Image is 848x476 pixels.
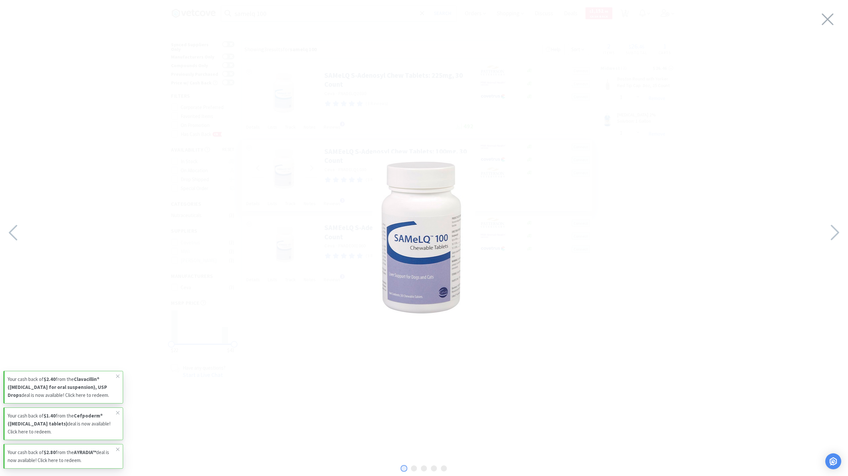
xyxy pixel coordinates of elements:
button: 5 [441,464,447,471]
strong: AYRADIA™ [74,449,96,455]
button: 1 [401,464,408,471]
p: Your cash back of from the deal is now available! Click here to redeem. [8,412,116,436]
strong: $2.40 [44,376,56,382]
strong: Clavacillin® ([MEDICAL_DATA] for oral suspension), USP Drops [8,376,107,398]
p: Your cash back of from the deal is now available! Click here to redeem. [8,448,116,464]
img: 4b700bfa44b744e389d2ef3bc5847003_202038.jpeg [373,153,475,319]
strong: $2.80 [44,449,56,455]
button: 2 [411,464,418,471]
p: Your cash back of from the deal is now available! Click here to redeem. [8,375,116,399]
button: 4 [431,464,437,471]
strong: $1.40 [44,413,56,419]
div: Open Intercom Messenger [825,453,841,469]
button: 3 [421,464,427,471]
